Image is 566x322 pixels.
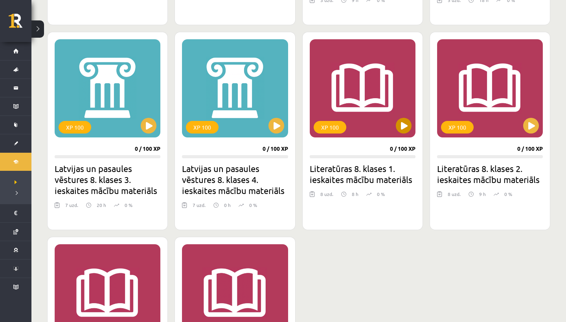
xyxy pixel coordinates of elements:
div: XP 100 [314,121,346,134]
div: 8 uzd. [448,190,461,202]
div: 7 uzd. [193,201,206,213]
div: 7 uzd. [65,201,78,213]
p: 20 h [97,201,106,209]
h2: Literatūras 8. klases 1. ieskaites mācību materiāls [310,163,415,185]
p: 0 % [504,190,512,198]
p: 0 % [377,190,385,198]
div: XP 100 [441,121,474,134]
p: 0 % [249,201,257,209]
h2: Literatūras 8. klases 2. ieskaites mācību materiāls [437,163,543,185]
p: 9 h [479,190,486,198]
p: 0 % [125,201,132,209]
p: 8 h [352,190,358,198]
p: 0 h [224,201,231,209]
div: XP 100 [186,121,219,134]
h2: Latvijas un pasaules vēstures 8. klases 4. ieskaites mācību materiāls [182,163,288,196]
div: 8 uzd. [320,190,333,202]
a: Rīgas 1. Tālmācības vidusskola [9,14,31,33]
h2: Latvijas un pasaules vēstures 8. klases 3. ieskaites mācību materiāls [55,163,160,196]
div: XP 100 [59,121,91,134]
